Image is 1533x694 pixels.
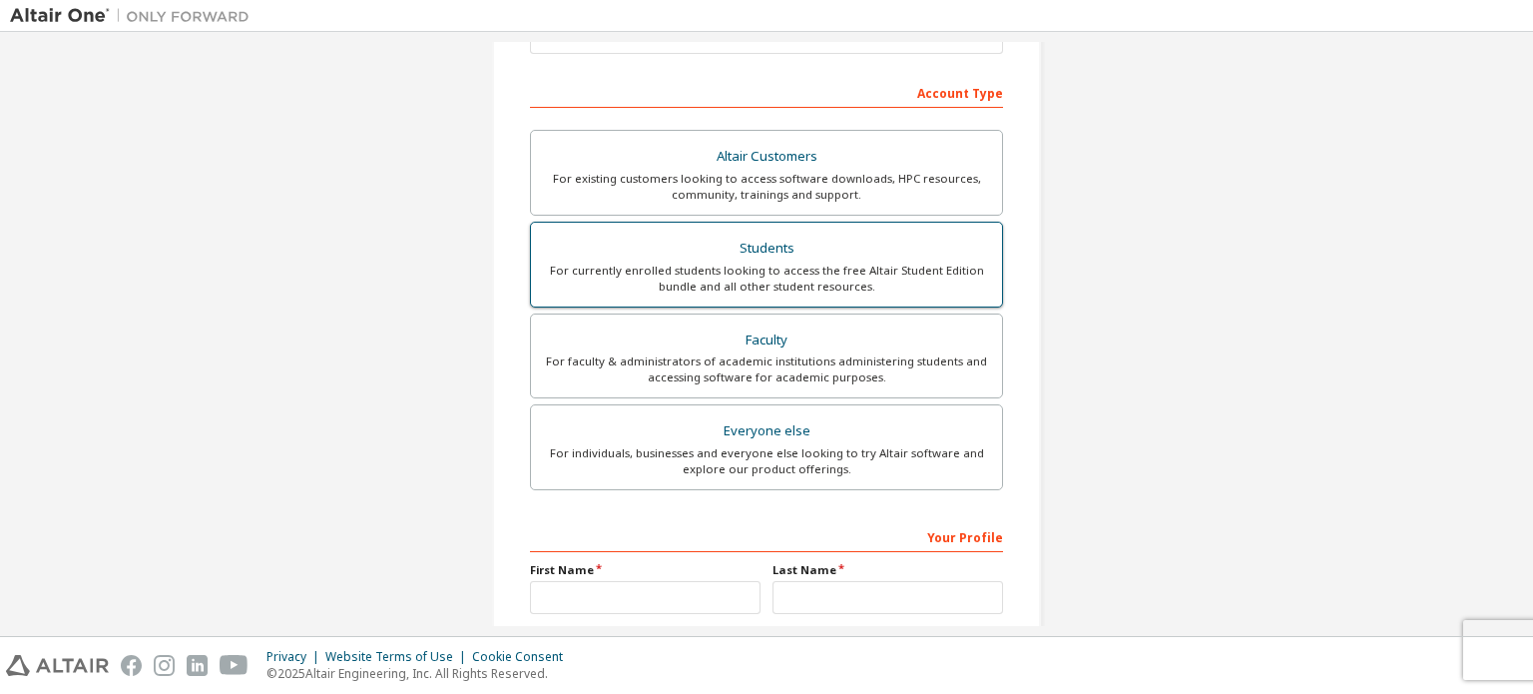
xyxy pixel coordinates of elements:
[10,6,259,26] img: Altair One
[266,665,575,682] p: © 2025 Altair Engineering, Inc. All Rights Reserved.
[772,562,1003,578] label: Last Name
[187,655,208,676] img: linkedin.svg
[543,353,990,385] div: For faculty & administrators of academic institutions administering students and accessing softwa...
[266,649,325,665] div: Privacy
[543,445,990,477] div: For individuals, businesses and everyone else looking to try Altair software and explore our prod...
[220,655,249,676] img: youtube.svg
[472,649,575,665] div: Cookie Consent
[154,655,175,676] img: instagram.svg
[543,327,990,354] div: Faculty
[325,649,472,665] div: Website Terms of Use
[543,417,990,445] div: Everyone else
[6,655,109,676] img: altair_logo.svg
[543,171,990,203] div: For existing customers looking to access software downloads, HPC resources, community, trainings ...
[121,655,142,676] img: facebook.svg
[543,143,990,171] div: Altair Customers
[543,235,990,263] div: Students
[543,263,990,295] div: For currently enrolled students looking to access the free Altair Student Edition bundle and all ...
[530,76,1003,108] div: Account Type
[530,562,761,578] label: First Name
[530,520,1003,552] div: Your Profile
